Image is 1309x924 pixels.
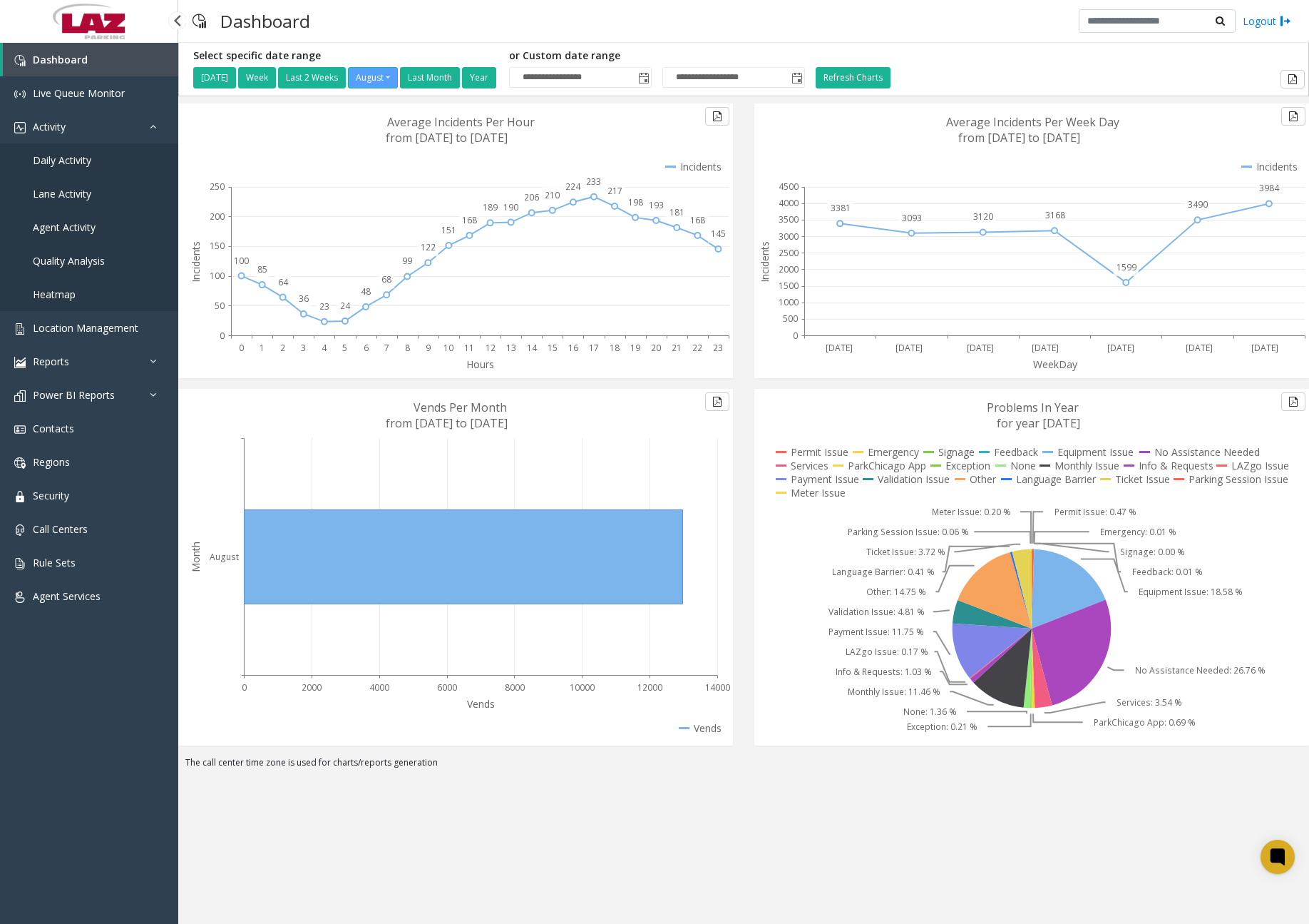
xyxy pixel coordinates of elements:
text: 5 [342,342,347,354]
text: 4000 [369,681,389,694]
text: LAZgo Issue: 0.17 % [846,646,928,658]
text: Validation Issue: 4.81 % [828,606,925,618]
img: 'icon' [14,357,26,368]
text: 4 [322,342,327,354]
text: 100 [234,255,249,267]
span: Heatmap [33,288,76,301]
text: 151 [441,224,456,236]
text: Signage: 0.00 % [1120,546,1185,558]
text: from [DATE] to [DATE] [386,415,508,431]
text: 50 [215,300,225,312]
h5: Select specific date range [193,50,498,62]
text: [DATE] [826,342,853,354]
text: 3381 [831,202,851,214]
text: 2000 [302,681,322,694]
text: 250 [210,181,225,193]
text: Vends [467,697,495,711]
img: 'icon' [14,55,26,66]
text: Services: 3.54 % [1116,696,1182,709]
text: 21 [672,342,682,354]
img: logout [1280,14,1291,29]
text: 210 [545,189,560,201]
text: 3 [301,342,306,354]
span: Contacts [33,422,74,435]
text: 85 [257,263,267,275]
text: None: 1.36 % [903,706,957,718]
text: 7 [384,342,389,354]
span: Security [33,489,69,502]
text: from [DATE] to [DATE] [386,130,508,146]
span: Live Queue Monitor [33,86,125,100]
text: 3984 [1259,182,1280,194]
button: Last Month [400,67,460,88]
text: 500 [783,313,798,325]
text: 4500 [779,181,799,193]
text: [DATE] [895,342,923,354]
button: Export to pdf [1280,70,1305,88]
button: Export to pdf [1281,107,1305,126]
text: 0 [220,330,225,342]
text: 36 [299,293,309,305]
text: 23 [319,300,329,313]
text: Month [189,542,202,572]
text: 206 [524,191,539,203]
button: Last 2 Weeks [278,67,346,88]
text: Info & Requests: 1.03 % [836,666,932,678]
text: [DATE] [1186,342,1213,354]
text: Language Barrier: 0.41 % [832,566,935,578]
text: 2000 [779,263,799,275]
span: Call Centers [33,522,88,536]
text: 24 [340,300,351,312]
button: Export to pdf [1281,392,1305,411]
text: Meter Issue: 0.20 % [932,506,1011,518]
text: 8 [405,342,410,354]
img: 'icon' [14,457,26,469]
text: 99 [402,255,412,267]
span: Lane Activity [33,187,91,200]
img: 'icon' [14,491,26,502]
text: Ticket Issue: 3.72 % [866,546,945,558]
text: 3093 [902,212,922,224]
text: 8000 [505,681,525,694]
a: Logout [1243,14,1291,29]
text: 3000 [779,230,799,243]
text: No Assistance Needed: 26.76 % [1135,664,1266,676]
span: Agent Services [33,589,101,603]
text: 1599 [1116,261,1136,273]
text: 68 [381,273,391,285]
img: 'icon' [14,524,26,536]
button: Year [462,67,496,88]
text: 3490 [1188,198,1208,210]
text: 20 [651,342,661,354]
img: 'icon' [14,558,26,569]
text: 22 [692,342,702,354]
text: 12 [486,342,496,354]
span: Reports [33,355,69,368]
a: Dashboard [3,43,178,76]
text: Average Incidents Per Hour [387,114,535,130]
span: Power BI Reports [33,388,115,402]
text: Incidents [758,241,771,283]
text: Incidents [189,241,202,283]
span: Toggle popup [789,68,804,88]
text: 150 [210,240,225,252]
span: Activity [33,120,66,133]
text: 10 [443,342,453,354]
img: 'icon' [14,592,26,603]
text: 15 [548,342,558,354]
text: Feedback: 0.01 % [1132,566,1203,578]
text: 193 [649,199,664,211]
text: [DATE] [1251,342,1278,354]
img: 'icon' [14,122,26,133]
text: 233 [586,176,601,188]
text: 17 [589,342,599,354]
text: 3120 [973,210,993,223]
text: 168 [690,214,705,226]
text: 16 [568,342,578,354]
text: 13 [506,342,516,354]
span: Dashboard [33,53,88,66]
text: Permit Issue: 0.47 % [1054,506,1136,518]
button: [DATE] [193,67,236,88]
text: 217 [607,185,622,197]
text: Vends Per Month [414,400,507,415]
